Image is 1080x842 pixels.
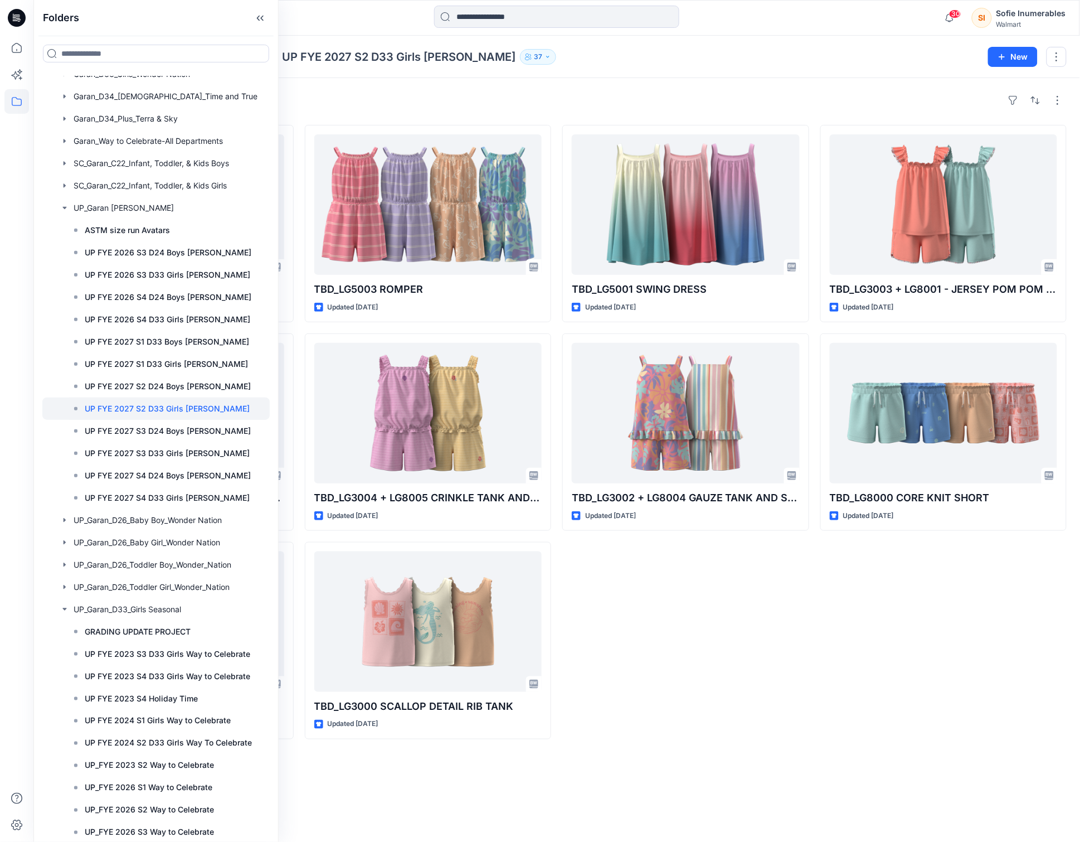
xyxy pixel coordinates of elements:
a: TBD_LG3003 + LG8001 - JERSEY POM POM KNIT SET [830,134,1058,275]
p: UP FYE 2027 S2 D33 Girls [PERSON_NAME] [282,49,515,65]
a: TBD_LG5001 SWING DRESS [572,134,800,275]
p: Updated [DATE] [843,302,894,313]
p: UP FYE 2023 S3 D33 Girls Way to Celebrate [85,647,250,661]
div: SI [972,8,992,28]
p: Updated [DATE] [843,510,894,522]
p: TBD_LG5003 ROMPER [314,282,542,297]
p: Updated [DATE] [328,510,378,522]
p: UP FYE 2026 S4 D33 Girls [PERSON_NAME] [85,313,250,326]
p: UP FYE 2027 S4 D24 Boys [PERSON_NAME] [85,469,251,482]
button: 37 [520,49,556,65]
a: TBD_LG5003 ROMPER [314,134,542,275]
div: Walmart [996,20,1066,28]
p: Updated [DATE] [585,302,636,313]
p: UP FYE 2026 S4 D24 Boys [PERSON_NAME] [85,291,251,304]
p: UP FYE 2026 S3 D24 Boys [PERSON_NAME] [85,246,251,259]
p: 37 [534,51,542,63]
p: Updated [DATE] [585,510,636,522]
p: UP FYE 2023 S4 D33 Girls Way to Celebrate [85,670,250,683]
p: UP FYE 2027 S2 D33 Girls [PERSON_NAME] [85,402,250,415]
p: Updated [DATE] [328,719,378,730]
a: TBD_LG3004 + LG8005 CRINKLE TANK AND SHORT KNIT SET [314,343,542,483]
p: ASTM size run Avatars [85,224,170,237]
p: UP_FYE 2026 S2 Way to Celebrate [85,804,214,817]
p: UP FYE 2027 S3 D24 Boys [PERSON_NAME] [85,424,251,438]
p: TBD_LG3000 SCALLOP DETAIL RIB TANK [314,699,542,714]
p: UP_FYE 2026 S1 Way to Celebrate [85,781,212,795]
p: GRADING UPDATE PROJECT [85,625,191,638]
p: TBD_LG5001 SWING DRESS [572,282,800,297]
p: UP FYE 2023 S4 Holiday Time [85,692,198,705]
p: UP FYE 2027 S4 D33 Girls [PERSON_NAME] [85,491,250,505]
p: TBD_LG3002 + LG8004 GAUZE TANK AND SHORT SET [572,490,800,506]
p: UP FYE 2024 S1 Girls Way to Celebrate [85,714,231,728]
button: New [988,47,1038,67]
div: Sofie Inumerables [996,7,1066,20]
p: TBD_LG8000 CORE KNIT SHORT [830,490,1058,506]
p: UP FYE 2027 S3 D33 Girls [PERSON_NAME] [85,447,250,460]
a: TBD_LG8000 CORE KNIT SHORT [830,343,1058,483]
span: 30 [949,9,961,18]
p: UP FYE 2027 S1 D33 Girls [PERSON_NAME] [85,357,248,371]
p: UP_FYE 2023 S2 Way to Celebrate [85,759,214,772]
p: UP_FYE 2026 S3 Way to Celebrate [85,826,214,839]
p: Updated [DATE] [328,302,378,313]
a: TBD_LG3000 SCALLOP DETAIL RIB TANK [314,551,542,692]
p: UP FYE 2027 S1 D33 Boys [PERSON_NAME] [85,335,249,349]
p: UP FYE 2026 S3 D33 Girls [PERSON_NAME] [85,268,250,282]
p: UP FYE 2027 S2 D24 Boys [PERSON_NAME] [85,380,251,393]
p: TBD_LG3004 + LG8005 CRINKLE TANK AND SHORT KNIT SET [314,490,542,506]
a: TBD_LG3002 + LG8004 GAUZE TANK AND SHORT SET [572,343,800,483]
p: UP FYE 2024 S2 D33 Girls Way To Celebrate [85,737,252,750]
p: TBD_LG3003 + LG8001 - JERSEY POM POM KNIT SET [830,282,1058,297]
